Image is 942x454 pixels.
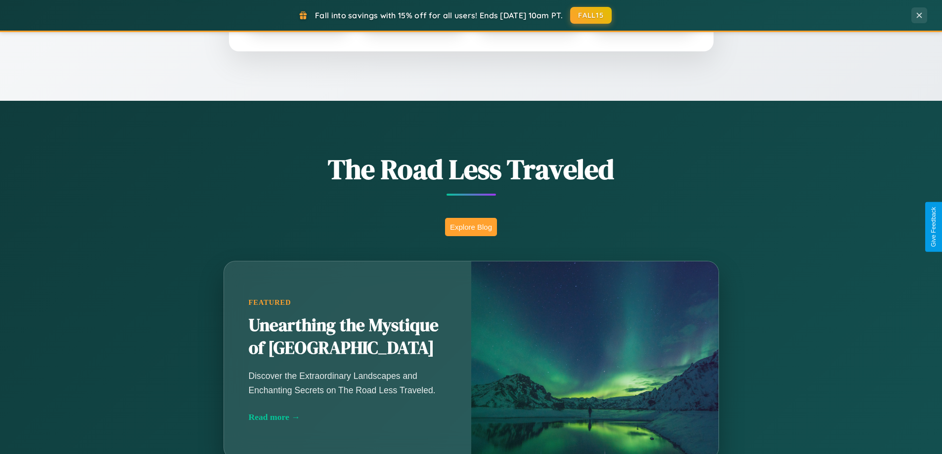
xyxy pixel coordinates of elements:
div: Read more → [249,412,447,422]
h2: Unearthing the Mystique of [GEOGRAPHIC_DATA] [249,314,447,360]
div: Featured [249,298,447,307]
p: Discover the Extraordinary Landscapes and Enchanting Secrets on The Road Less Traveled. [249,369,447,397]
h1: The Road Less Traveled [175,150,768,188]
button: Explore Blog [445,218,497,236]
div: Give Feedback [930,207,937,247]
button: FALL15 [570,7,612,24]
span: Fall into savings with 15% off for all users! Ends [DATE] 10am PT. [315,10,563,20]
